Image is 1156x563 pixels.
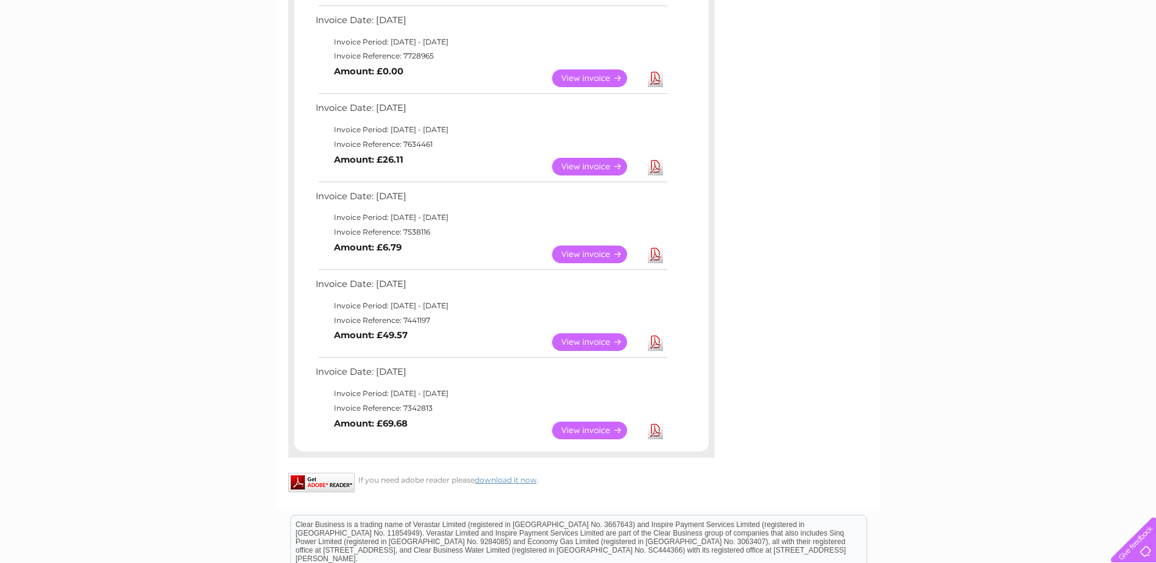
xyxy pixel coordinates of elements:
[313,210,669,225] td: Invoice Period: [DATE] - [DATE]
[313,364,669,386] td: Invoice Date: [DATE]
[334,330,408,341] b: Amount: £49.57
[972,52,999,61] a: Energy
[313,12,669,35] td: Invoice Date: [DATE]
[334,66,403,77] b: Amount: £0.00
[313,188,669,211] td: Invoice Date: [DATE]
[313,313,669,328] td: Invoice Reference: 7441197
[313,100,669,122] td: Invoice Date: [DATE]
[313,276,669,299] td: Invoice Date: [DATE]
[1006,52,1043,61] a: Telecoms
[926,6,1010,21] a: 0333 014 3131
[552,69,642,87] a: View
[648,158,663,175] a: Download
[648,333,663,351] a: Download
[313,122,669,137] td: Invoice Period: [DATE] - [DATE]
[334,154,403,165] b: Amount: £26.11
[552,158,642,175] a: View
[648,69,663,87] a: Download
[40,32,102,69] img: logo.png
[552,333,642,351] a: View
[1116,52,1144,61] a: Log out
[313,35,669,49] td: Invoice Period: [DATE] - [DATE]
[475,475,537,484] a: download it now
[291,7,867,59] div: Clear Business is a trading name of Verastar Limited (registered in [GEOGRAPHIC_DATA] No. 3667643...
[648,246,663,263] a: Download
[288,473,715,484] div: If you need adobe reader please .
[313,49,669,63] td: Invoice Reference: 7728965
[313,299,669,313] td: Invoice Period: [DATE] - [DATE]
[313,401,669,416] td: Invoice Reference: 7342813
[941,52,965,61] a: Water
[1075,52,1105,61] a: Contact
[552,422,642,439] a: View
[334,418,408,429] b: Amount: £69.68
[334,242,402,253] b: Amount: £6.79
[1050,52,1068,61] a: Blog
[313,386,669,401] td: Invoice Period: [DATE] - [DATE]
[552,246,642,263] a: View
[648,422,663,439] a: Download
[313,137,669,152] td: Invoice Reference: 7634461
[313,225,669,239] td: Invoice Reference: 7538116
